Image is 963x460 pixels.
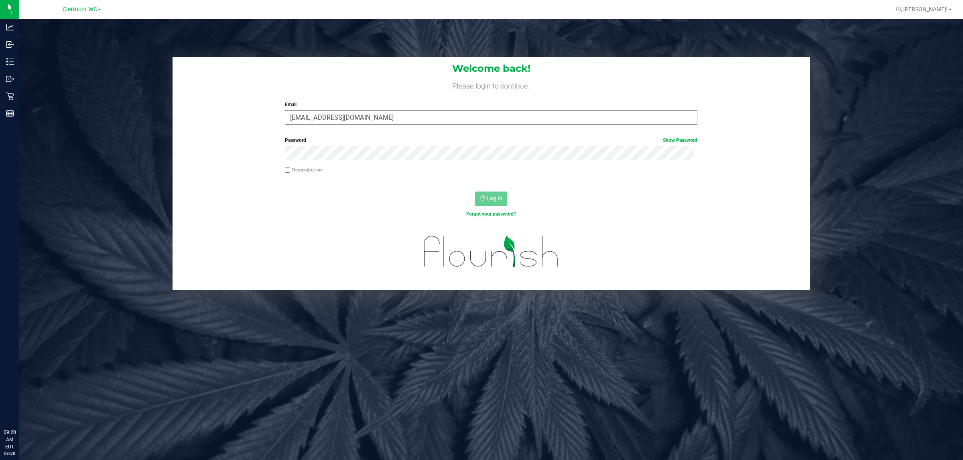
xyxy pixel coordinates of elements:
[285,167,291,173] input: Remember me
[896,6,948,12] span: Hi, [PERSON_NAME]!
[63,6,97,13] span: Clermont WC
[285,166,323,174] label: Remember me
[6,109,14,117] inline-svg: Reports
[412,226,571,277] img: flourish_logo.svg
[6,92,14,100] inline-svg: Retail
[6,40,14,48] inline-svg: Inbound
[4,429,16,450] p: 09:20 AM EDT
[173,63,810,74] h1: Welcome back!
[6,58,14,66] inline-svg: Inventory
[6,75,14,83] inline-svg: Outbound
[285,101,698,108] label: Email
[475,192,507,206] button: Log In
[466,211,516,217] a: Forgot your password?
[487,195,502,202] span: Log In
[663,137,697,143] a: Show Password
[173,80,810,90] h4: Please login to continue.
[6,23,14,31] inline-svg: Analytics
[285,137,306,143] span: Password
[4,450,16,456] p: 08/28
